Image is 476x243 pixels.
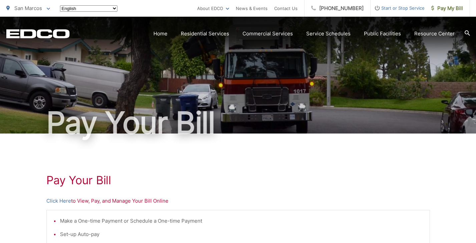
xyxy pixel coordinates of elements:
[46,174,430,187] h1: Pay Your Bill
[414,30,455,38] a: Resource Center
[14,5,42,11] span: San Marcos
[274,4,298,12] a: Contact Us
[6,106,470,140] h1: Pay Your Bill
[306,30,351,38] a: Service Schedules
[243,30,293,38] a: Commercial Services
[181,30,229,38] a: Residential Services
[46,197,430,205] p: to View, Pay, and Manage Your Bill Online
[60,230,423,238] li: Set-up Auto-pay
[197,4,229,12] a: About EDCO
[364,30,401,38] a: Public Facilities
[6,29,70,38] a: EDCD logo. Return to the homepage.
[431,4,463,12] span: Pay My Bill
[46,197,71,205] a: Click Here
[60,5,117,12] select: Select a language
[236,4,268,12] a: News & Events
[60,217,423,225] li: Make a One-time Payment or Schedule a One-time Payment
[153,30,167,38] a: Home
